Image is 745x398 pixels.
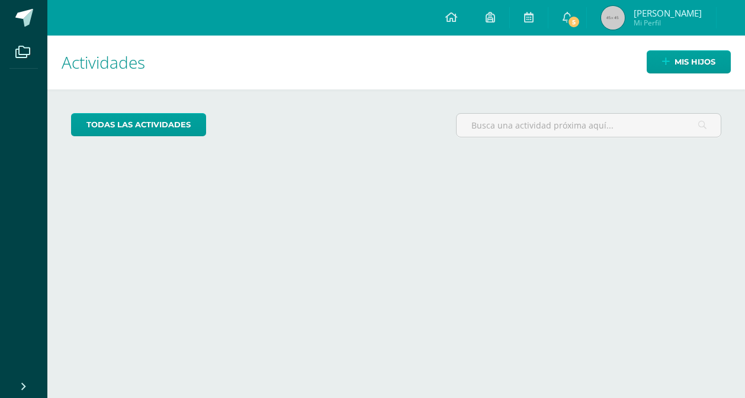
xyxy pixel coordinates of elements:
span: [PERSON_NAME] [634,7,702,19]
input: Busca una actividad próxima aquí... [457,114,721,137]
img: 45x45 [601,6,625,30]
a: todas las Actividades [71,113,206,136]
span: Mis hijos [675,51,715,73]
a: Mis hijos [647,50,731,73]
span: 5 [567,15,580,28]
span: Mi Perfil [634,18,702,28]
h1: Actividades [62,36,731,89]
